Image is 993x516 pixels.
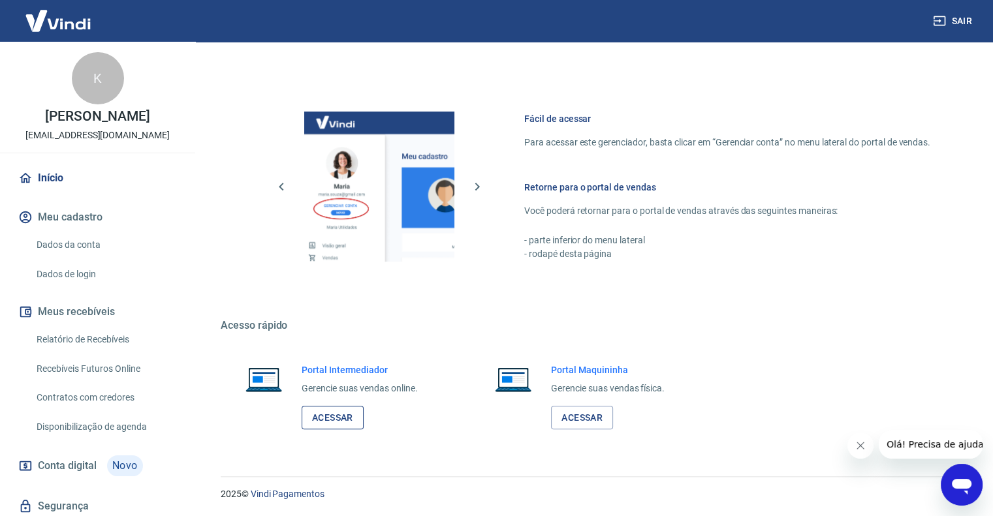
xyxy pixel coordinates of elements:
p: Gerencie suas vendas online. [302,382,418,395]
iframe: Fechar mensagem [847,433,874,459]
p: Você poderá retornar para o portal de vendas através das seguintes maneiras: [524,204,930,218]
iframe: Mensagem da empresa [879,430,983,459]
a: Contratos com credores [31,384,180,411]
iframe: Botão para abrir a janela de mensagens [941,464,983,506]
div: K [72,52,124,104]
a: Vindi Pagamentos [251,489,324,499]
h5: Acesso rápido [221,319,962,332]
a: Dados da conta [31,232,180,258]
a: Disponibilização de agenda [31,414,180,440]
p: - parte inferior do menu lateral [524,234,930,247]
p: Gerencie suas vendas física. [551,382,665,395]
a: Acessar [302,406,364,430]
img: Imagem da dashboard mostrando o botão de gerenciar conta na sidebar no lado esquerdo [304,112,454,262]
p: [PERSON_NAME] [45,110,150,123]
img: Imagem de um notebook aberto [236,363,291,395]
img: Imagem de um notebook aberto [486,363,541,395]
a: Relatório de Recebíveis [31,326,180,353]
a: Conta digitalNovo [16,450,180,481]
h6: Retorne para o portal de vendas [524,181,930,194]
button: Meu cadastro [16,203,180,232]
a: Acessar [551,406,613,430]
p: - rodapé desta página [524,247,930,261]
p: Para acessar este gerenciador, basta clicar em “Gerenciar conta” no menu lateral do portal de ven... [524,136,930,149]
h6: Portal Intermediador [302,363,418,376]
span: Novo [107,455,143,476]
button: Sair [930,9,977,33]
span: Olá! Precisa de ajuda? [8,9,110,20]
a: Recebíveis Futuros Online [31,356,180,382]
p: [EMAIL_ADDRESS][DOMAIN_NAME] [25,129,170,142]
a: Início [16,164,180,192]
button: Meus recebíveis [16,297,180,326]
img: Vindi [16,1,101,40]
h6: Fácil de acessar [524,112,930,125]
h6: Portal Maquininha [551,363,665,376]
span: Conta digital [38,457,97,475]
a: Dados de login [31,261,180,288]
p: 2025 © [221,487,962,501]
